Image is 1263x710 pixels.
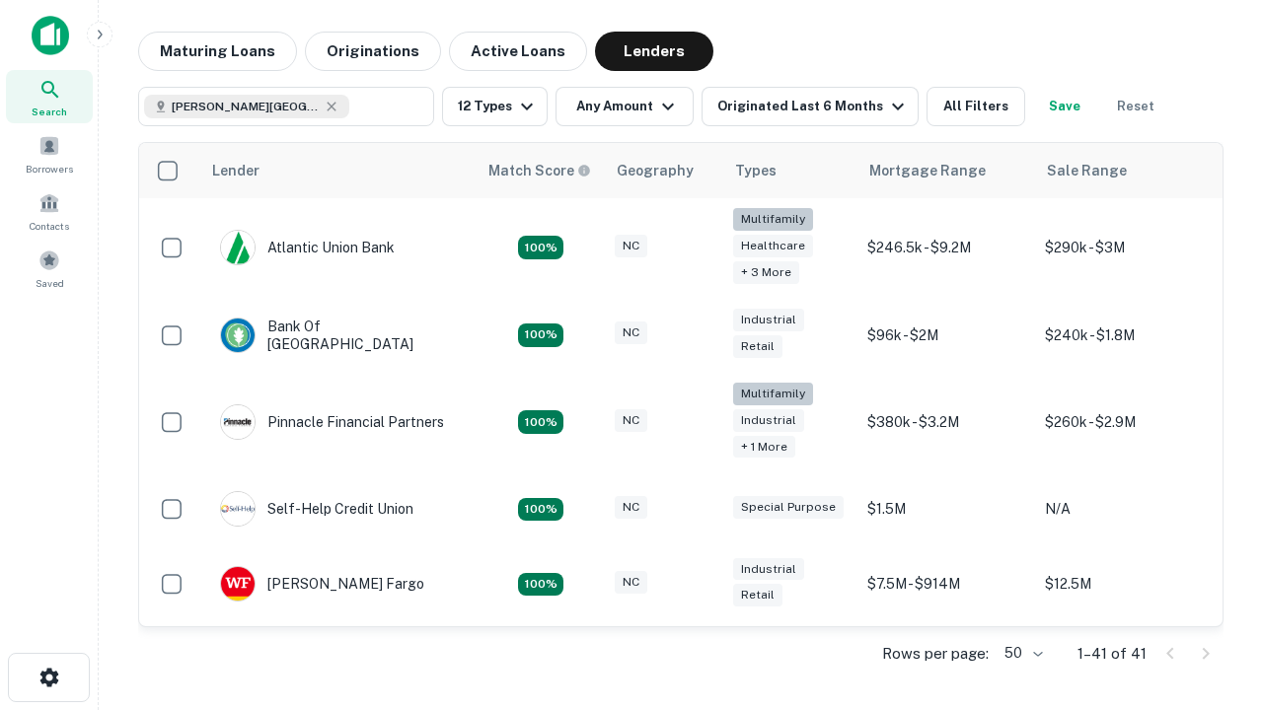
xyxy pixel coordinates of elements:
a: Saved [6,242,93,295]
div: Retail [733,584,782,606]
td: $12.5M [1035,546,1213,621]
div: NC [615,571,647,594]
th: Capitalize uses an advanced AI algorithm to match your search with the best lender. The match sco... [477,143,605,198]
th: Types [723,143,857,198]
td: $290k - $3M [1035,198,1213,298]
img: picture [221,231,255,264]
td: $7.5M - $914M [857,546,1035,621]
iframe: Chat Widget [1164,552,1263,647]
div: Originated Last 6 Months [717,95,910,118]
span: Saved [36,275,64,291]
div: Industrial [733,558,804,581]
div: Multifamily [733,208,813,231]
div: Matching Properties: 24, hasApolloMatch: undefined [518,410,563,434]
a: Contacts [6,184,93,238]
div: Capitalize uses an advanced AI algorithm to match your search with the best lender. The match sco... [488,160,591,181]
span: Search [32,104,67,119]
p: 1–41 of 41 [1077,642,1147,666]
div: Matching Properties: 15, hasApolloMatch: undefined [518,573,563,597]
span: [PERSON_NAME][GEOGRAPHIC_DATA], [GEOGRAPHIC_DATA] [172,98,320,115]
button: All Filters [927,87,1025,126]
th: Geography [605,143,723,198]
button: Lenders [595,32,713,71]
div: + 3 more [733,261,799,284]
td: $1.5M [857,471,1035,546]
div: Special Purpose [733,496,844,519]
span: Borrowers [26,161,73,177]
div: Retail [733,335,782,358]
td: $240k - $1.8M [1035,298,1213,373]
div: Lender [212,159,260,182]
div: Pinnacle Financial Partners [220,404,444,440]
th: Mortgage Range [857,143,1035,198]
a: Borrowers [6,127,93,180]
img: capitalize-icon.png [32,16,69,55]
div: NC [615,409,647,432]
th: Lender [200,143,477,198]
button: Originations [305,32,441,71]
div: Healthcare [733,235,813,257]
div: Self-help Credit Union [220,491,413,527]
button: 12 Types [442,87,548,126]
div: 50 [997,639,1046,668]
p: Rows per page: [882,642,989,666]
div: Sale Range [1047,159,1127,182]
button: Any Amount [556,87,694,126]
button: Originated Last 6 Months [702,87,919,126]
div: NC [615,321,647,344]
div: Types [735,159,777,182]
div: Multifamily [733,383,813,405]
div: Bank Of [GEOGRAPHIC_DATA] [220,318,457,353]
td: $260k - $2.9M [1035,373,1213,472]
div: Industrial [733,409,804,432]
th: Sale Range [1035,143,1213,198]
div: Industrial [733,309,804,331]
div: Mortgage Range [869,159,986,182]
td: $96k - $2M [857,298,1035,373]
div: + 1 more [733,436,795,459]
button: Active Loans [449,32,587,71]
img: picture [221,319,255,352]
div: Matching Properties: 15, hasApolloMatch: undefined [518,323,563,347]
div: NC [615,496,647,519]
h6: Match Score [488,160,587,181]
button: Maturing Loans [138,32,297,71]
img: picture [221,405,255,439]
a: Search [6,70,93,123]
div: Atlantic Union Bank [220,230,395,265]
td: $246.5k - $9.2M [857,198,1035,298]
td: $380k - $3.2M [857,373,1035,472]
td: N/A [1035,471,1213,546]
img: picture [221,567,255,601]
img: picture [221,492,255,526]
div: Matching Properties: 14, hasApolloMatch: undefined [518,236,563,259]
button: Save your search to get updates of matches that match your search criteria. [1033,87,1096,126]
div: Geography [617,159,694,182]
div: Matching Properties: 11, hasApolloMatch: undefined [518,498,563,522]
div: [PERSON_NAME] Fargo [220,566,424,602]
span: Contacts [30,218,69,234]
div: NC [615,235,647,257]
button: Reset [1104,87,1167,126]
